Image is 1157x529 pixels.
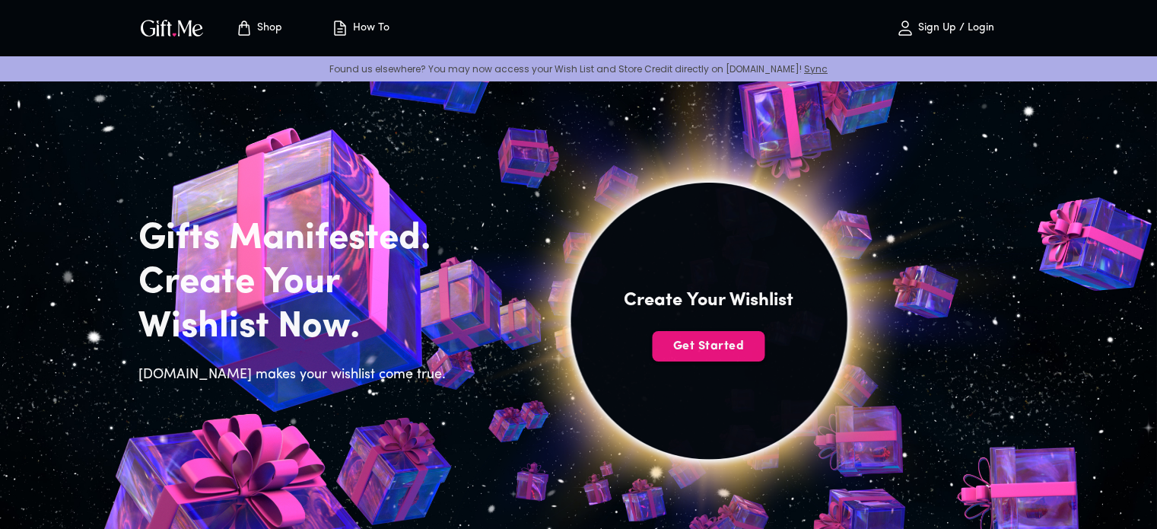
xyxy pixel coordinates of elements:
button: How To [319,4,402,53]
img: GiftMe Logo [138,17,206,39]
a: Sync [804,62,828,75]
h6: [DOMAIN_NAME] makes your wishlist come true. [138,365,455,386]
p: Found us elsewhere? You may now access your Wish List and Store Credit directly on [DOMAIN_NAME]! [12,62,1145,75]
img: how-to.svg [331,19,349,37]
h2: Wishlist Now. [138,305,455,349]
p: Sign Up / Login [914,22,994,35]
button: Get Started [652,331,764,362]
h2: Gifts Manifested. [138,217,455,261]
span: Get Started [652,338,764,355]
button: GiftMe Logo [136,19,208,37]
h2: Create Your [138,261,455,305]
button: Store page [217,4,300,53]
button: Sign Up / Login [869,4,1022,53]
h4: Create Your Wishlist [624,288,793,313]
p: Shop [253,22,282,35]
p: How To [349,22,389,35]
